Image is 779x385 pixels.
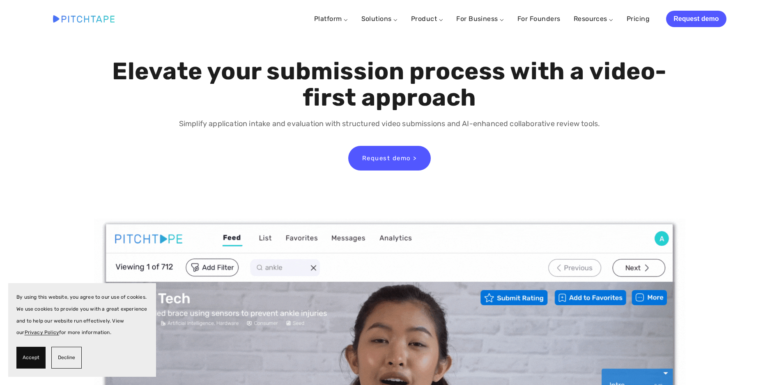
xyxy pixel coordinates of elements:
[25,330,60,335] a: Privacy Policy
[51,347,82,369] button: Decline
[16,291,148,339] p: By using this website, you agree to our use of cookies. We use cookies to provide you with a grea...
[361,15,398,23] a: Solutions ⌵
[411,15,443,23] a: Product ⌵
[110,58,669,111] h1: Elevate your submission process with a video-first approach
[110,118,669,130] p: Simplify application intake and evaluation with structured video submissions and AI-enhanced coll...
[456,15,504,23] a: For Business ⌵
[517,12,561,26] a: For Founders
[627,12,650,26] a: Pricing
[23,352,39,364] span: Accept
[666,11,726,27] a: Request demo
[348,146,431,171] a: Request demo >
[58,352,75,364] span: Decline
[314,15,348,23] a: Platform ⌵
[16,347,46,369] button: Accept
[574,15,614,23] a: Resources ⌵
[8,283,156,377] section: Cookie banner
[53,15,115,22] img: Pitchtape | Video Submission Management Software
